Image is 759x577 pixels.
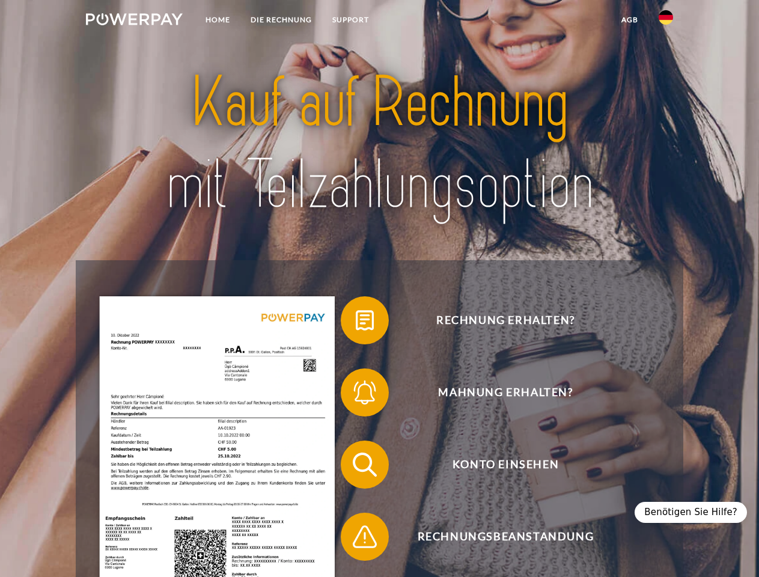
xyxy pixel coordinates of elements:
button: Konto einsehen [341,441,653,489]
a: SUPPORT [322,9,379,31]
img: title-powerpay_de.svg [115,58,644,230]
a: DIE RECHNUNG [240,9,322,31]
a: agb [611,9,648,31]
a: Home [195,9,240,31]
span: Rechnungsbeanstandung [358,513,653,561]
img: qb_search.svg [350,450,380,480]
button: Rechnung erhalten? [341,296,653,344]
img: logo-powerpay-white.svg [86,13,183,25]
span: Rechnung erhalten? [358,296,653,344]
img: qb_warning.svg [350,522,380,552]
div: Benötigen Sie Hilfe? [635,502,747,523]
img: qb_bell.svg [350,377,380,408]
span: Mahnung erhalten? [358,368,653,417]
button: Mahnung erhalten? [341,368,653,417]
img: qb_bill.svg [350,305,380,335]
img: de [659,10,673,25]
button: Rechnungsbeanstandung [341,513,653,561]
span: Konto einsehen [358,441,653,489]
